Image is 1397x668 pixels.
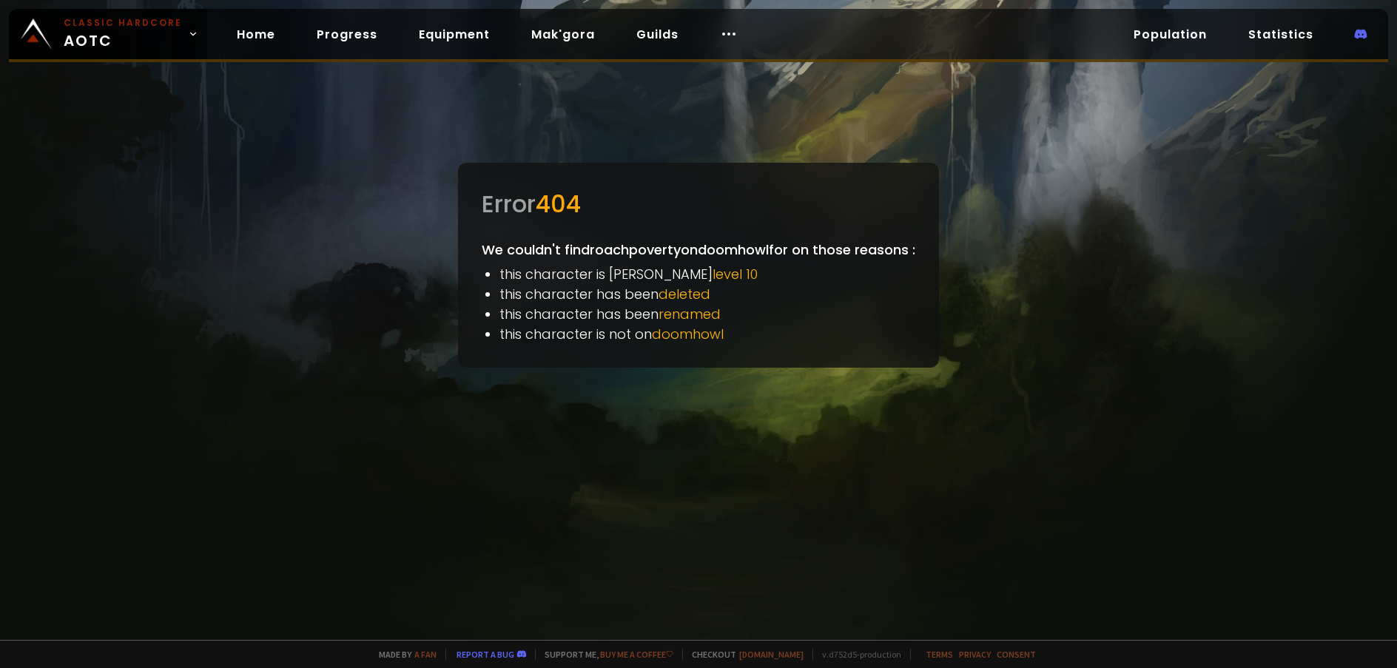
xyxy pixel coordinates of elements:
li: this character is [PERSON_NAME] [499,264,915,284]
a: Progress [305,19,389,50]
span: deleted [659,285,710,303]
a: Mak'gora [519,19,607,50]
a: Classic HardcoreAOTC [9,9,207,59]
a: Equipment [407,19,502,50]
li: this character has been [499,284,915,304]
div: We couldn't find roachpoverty on doomhowl for on those reasons : [458,163,939,368]
span: doomhowl [652,325,724,343]
span: Support me, [535,649,673,660]
a: Terms [926,649,953,660]
span: 404 [536,187,581,220]
a: Consent [997,649,1036,660]
span: v. d752d5 - production [812,649,901,660]
li: this character is not on [499,324,915,344]
span: AOTC [64,16,182,52]
span: Made by [370,649,437,660]
a: Buy me a coffee [600,649,673,660]
li: this character has been [499,304,915,324]
a: Statistics [1236,19,1325,50]
span: Checkout [682,649,804,660]
span: level 10 [713,265,758,283]
a: [DOMAIN_NAME] [739,649,804,660]
a: Home [225,19,287,50]
a: Population [1122,19,1219,50]
small: Classic Hardcore [64,16,182,30]
a: Report a bug [457,649,514,660]
a: a fan [414,649,437,660]
span: renamed [659,305,721,323]
a: Privacy [959,649,991,660]
a: Guilds [625,19,690,50]
div: Error [482,186,915,222]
